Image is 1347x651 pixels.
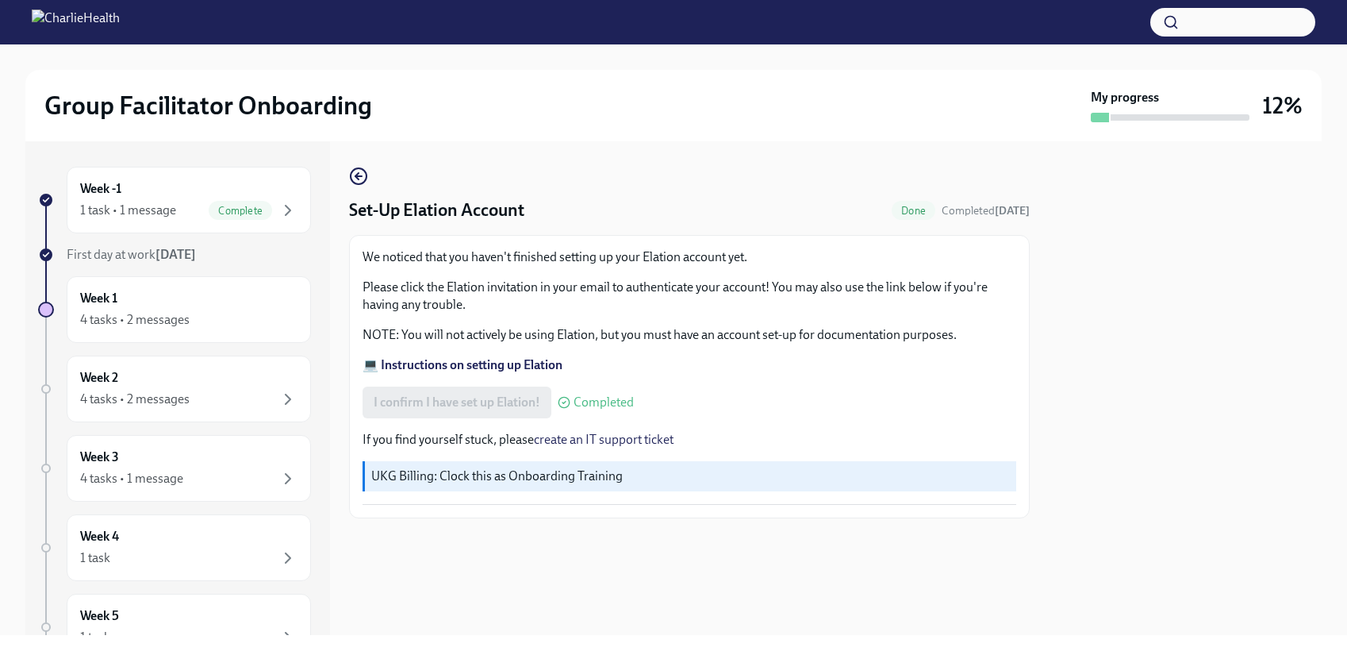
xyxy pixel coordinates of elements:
span: September 29th, 2025 15:50 [942,203,1030,218]
strong: [DATE] [995,204,1030,218]
h6: Week 2 [80,369,118,387]
p: NOTE: You will not actively be using Elation, but you must have an account set-up for documentati... [363,326,1016,344]
a: First day at work[DATE] [38,246,311,264]
strong: My progress [1091,89,1159,106]
h6: Week 3 [80,449,119,466]
p: Please click the Elation invitation in your email to authenticate your account! You may also use ... [363,279,1016,314]
a: create an IT support ticket [534,432,673,447]
h6: Week -1 [80,180,121,198]
span: Complete [209,205,272,217]
a: Week 41 task [38,514,311,581]
h6: Week 1 [80,290,117,307]
a: 💻 Instructions on setting up Elation [363,357,562,372]
p: If you find yourself stuck, please [363,431,1016,449]
div: 1 task [80,549,110,567]
div: 1 task [80,629,110,646]
h2: Group Facilitator Onboarding [44,90,372,121]
span: First day at work [67,247,196,262]
span: Completed [942,204,1030,218]
span: Completed [574,396,634,409]
div: 1 task • 1 message [80,202,176,219]
a: Week 14 tasks • 2 messages [38,276,311,343]
p: UKG Billing: Clock this as Onboarding Training [371,468,1010,485]
a: Week 34 tasks • 1 message [38,435,311,502]
h6: Week 4 [80,528,119,545]
div: 4 tasks • 2 messages [80,311,190,329]
a: Week 24 tasks • 2 messages [38,356,311,422]
a: Week -11 task • 1 messageComplete [38,167,311,233]
div: 4 tasks • 2 messages [80,391,190,408]
h6: Week 5 [80,607,119,625]
h3: 12% [1262,91,1303,120]
div: 4 tasks • 1 message [80,470,183,487]
h4: Set-Up Elation Account [349,198,524,222]
span: Done [892,205,935,217]
img: CharlieHealth [32,10,120,35]
strong: [DATE] [155,247,196,262]
p: We noticed that you haven't finished setting up your Elation account yet. [363,248,1016,266]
